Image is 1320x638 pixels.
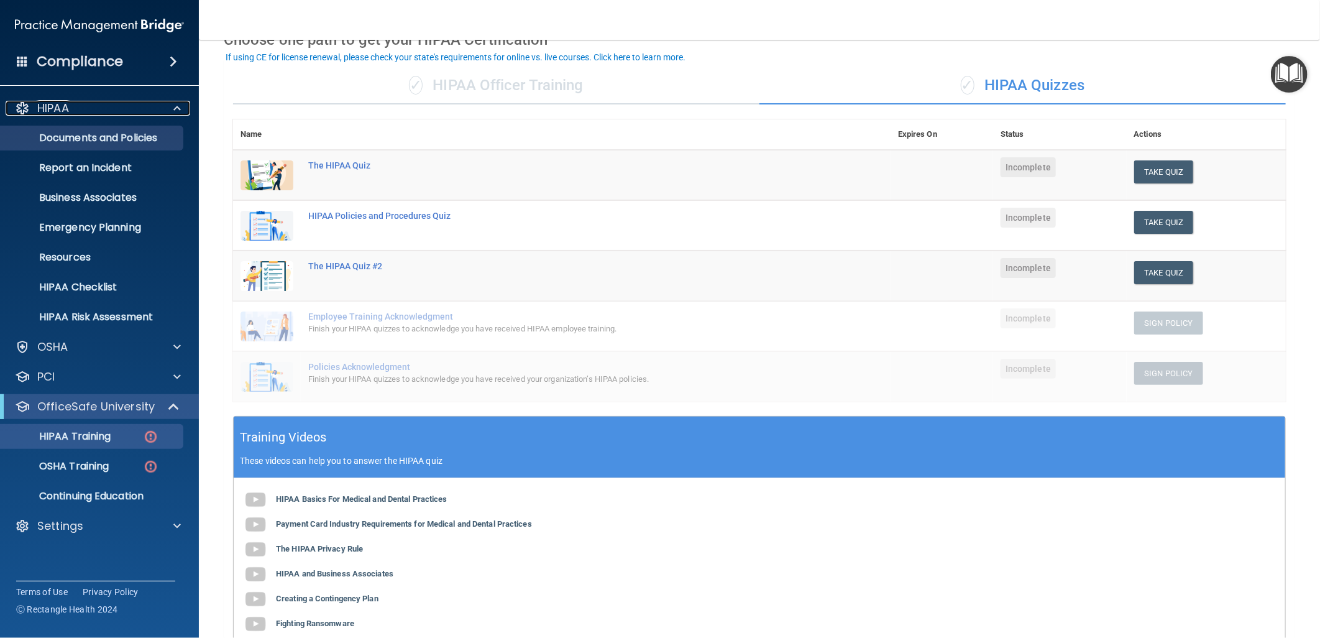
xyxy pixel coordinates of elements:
p: Emergency Planning [8,221,178,234]
img: gray_youtube_icon.38fcd6cc.png [243,562,268,587]
span: Incomplete [1001,208,1056,228]
a: OfficeSafe University [15,399,180,414]
b: The HIPAA Privacy Rule [276,544,363,553]
a: OSHA [15,340,181,354]
p: Continuing Education [8,490,178,502]
span: Incomplete [1001,157,1056,177]
div: Employee Training Acknowledgment [308,312,828,321]
div: HIPAA Officer Training [233,67,759,104]
h5: Training Videos [240,427,327,448]
span: Incomplete [1001,359,1056,379]
span: Incomplete [1001,258,1056,278]
b: Payment Card Industry Requirements for Medical and Dental Practices [276,519,532,529]
p: OfficeSafe University [37,399,155,414]
p: OSHA [37,340,68,354]
th: Expires On [891,119,993,150]
p: PCI [37,369,55,384]
button: If using CE for license renewal, please check your state's requirements for online vs. live cours... [224,51,687,63]
img: danger-circle.6113f641.png [143,429,158,445]
p: HIPAA Training [8,430,111,443]
div: The HIPAA Quiz [308,160,828,170]
p: Resources [8,251,178,264]
img: gray_youtube_icon.38fcd6cc.png [243,488,268,512]
button: Open Resource Center [1271,56,1308,93]
div: Policies Acknowledgment [308,362,828,372]
p: OSHA Training [8,460,109,473]
span: ✓ [961,76,974,95]
div: HIPAA Policies and Procedures Quiz [308,211,828,221]
button: Take Quiz [1134,211,1194,234]
button: Sign Policy [1134,312,1203,335]
p: HIPAA Checklist [8,281,178,294]
p: Business Associates [8,192,178,204]
span: Ⓒ Rectangle Health 2024 [16,603,118,616]
div: HIPAA Quizzes [759,67,1286,104]
div: Choose one path to get your HIPAA Certification [224,22,1295,58]
div: Finish your HIPAA quizzes to acknowledge you have received your organization’s HIPAA policies. [308,372,828,387]
p: HIPAA [37,101,69,116]
th: Name [233,119,301,150]
a: Terms of Use [16,586,68,598]
div: Finish your HIPAA quizzes to acknowledge you have received HIPAA employee training. [308,321,828,336]
b: Creating a Contingency Plan [276,594,378,603]
div: If using CE for license renewal, please check your state's requirements for online vs. live cours... [226,53,685,62]
p: Report an Incident [8,162,178,174]
button: Take Quiz [1134,261,1194,284]
p: These videos can help you to answer the HIPAA quiz [240,456,1279,466]
h4: Compliance [37,53,123,70]
div: The HIPAA Quiz #2 [308,261,828,271]
th: Status [993,119,1126,150]
a: Privacy Policy [83,586,139,598]
button: Sign Policy [1134,362,1203,385]
img: gray_youtube_icon.38fcd6cc.png [243,587,268,612]
b: HIPAA Basics For Medical and Dental Practices [276,494,447,504]
b: HIPAA and Business Associates [276,569,393,578]
p: Documents and Policies [8,132,178,144]
button: Take Quiz [1134,160,1194,183]
img: gray_youtube_icon.38fcd6cc.png [243,537,268,562]
a: HIPAA [15,101,181,116]
b: Fighting Ransomware [276,619,354,628]
img: gray_youtube_icon.38fcd6cc.png [243,512,268,537]
img: danger-circle.6113f641.png [143,459,158,474]
p: HIPAA Risk Assessment [8,311,178,323]
img: PMB logo [15,13,184,38]
span: ✓ [409,76,423,95]
th: Actions [1127,119,1286,150]
a: Settings [15,519,181,534]
img: gray_youtube_icon.38fcd6cc.png [243,612,268,637]
span: Incomplete [1001,308,1056,328]
p: Settings [37,519,83,534]
a: PCI [15,369,181,384]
